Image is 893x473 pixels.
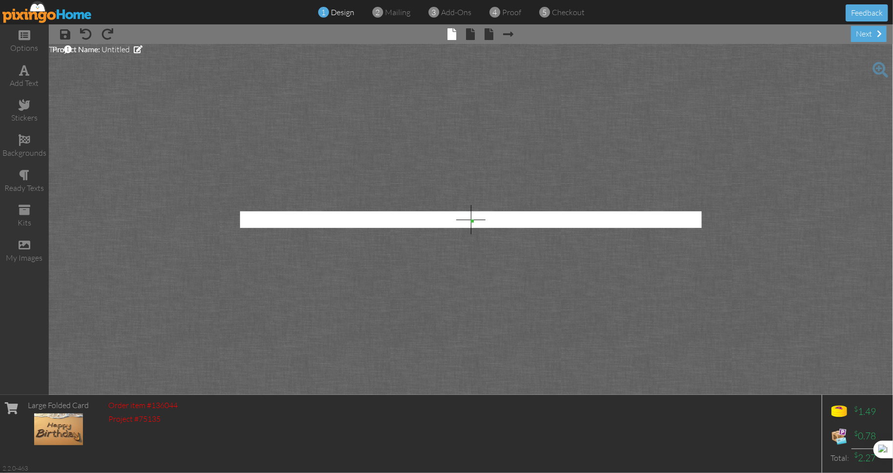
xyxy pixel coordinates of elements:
span: 4 [493,7,497,18]
div: next [851,26,887,42]
div: 2.2.0-463 [2,464,28,473]
button: Feedback [846,4,888,21]
td: Total: [827,449,852,467]
span: add-ons [441,7,471,17]
span: checkout [552,7,585,17]
span: Project Name: [52,44,100,54]
span: mailing [385,7,410,17]
sup: $ [854,429,858,437]
td: 0.78 [852,424,878,449]
img: points-icon.png [830,402,849,422]
img: 20250124-203916-080bc557dd95-250.png [34,413,83,446]
sup: $ [854,451,858,459]
td: 1.49 [852,400,878,424]
div: Project #75135 [108,413,178,425]
td: 2.27 [852,449,878,467]
div: Large Folded Card [28,400,89,411]
span: 2 [376,7,380,18]
span: 5 [543,7,547,18]
span: design [331,7,354,17]
span: Trim [49,44,72,55]
span: Untitled [101,44,130,54]
img: pixingo logo [2,1,92,23]
div: Order item #136044 [108,400,178,411]
span: 3 [432,7,436,18]
span: proof [502,7,521,17]
img: expense-icon.png [830,427,849,446]
span: 1 [322,7,326,18]
sup: $ [854,405,858,413]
